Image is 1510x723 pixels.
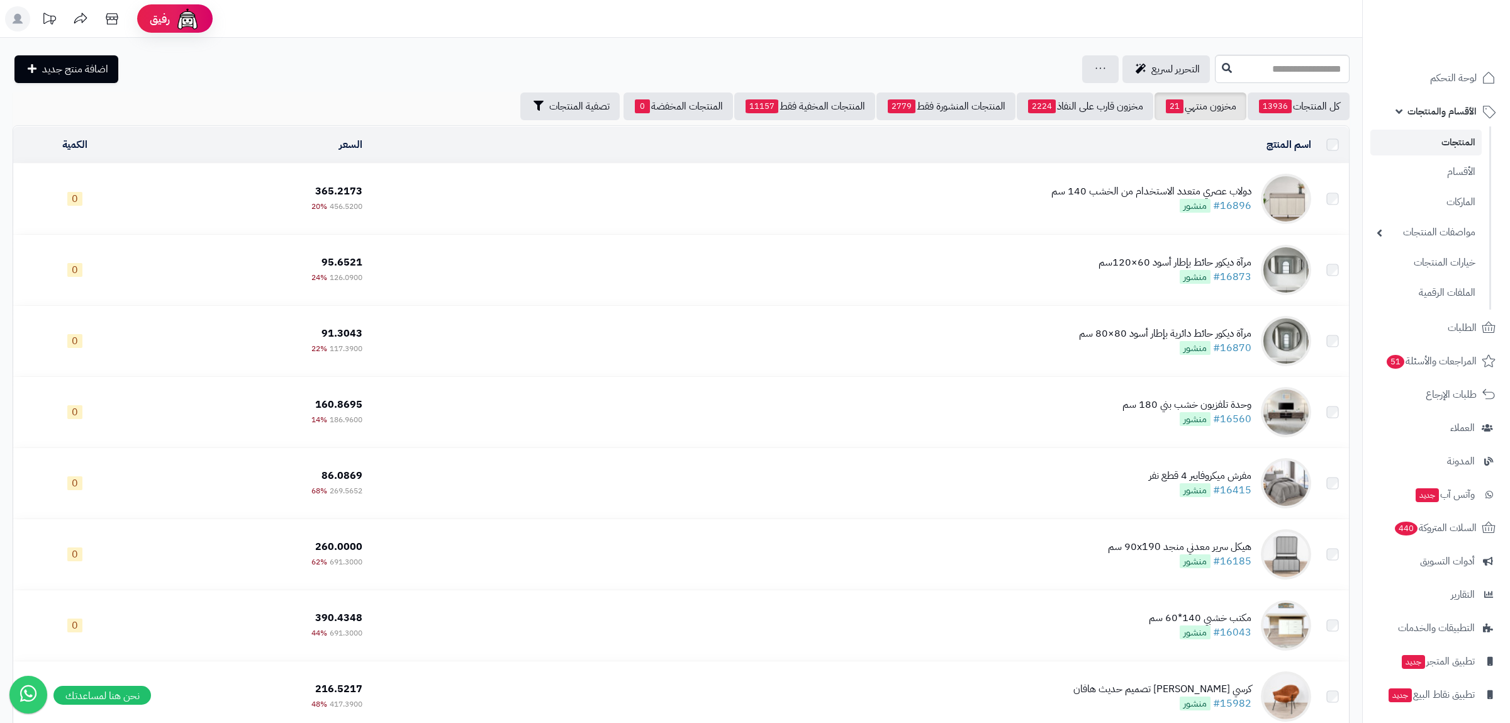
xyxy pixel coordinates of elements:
span: 117.3900 [330,343,362,354]
img: كرسي مفرد فاخر تصميم حديث هافان [1261,671,1311,722]
a: العملاء [1370,413,1502,443]
a: الكمية [62,137,87,152]
img: logo-2.png [1424,25,1498,52]
span: وآتس آب [1414,486,1475,503]
span: 186.9600 [330,414,362,425]
a: الأقسام [1370,159,1482,186]
a: وآتس آبجديد [1370,479,1502,510]
a: #16185 [1213,554,1251,569]
img: مفرش ميكروفايبر 4 قطع نفر [1261,458,1311,508]
span: التطبيقات والخدمات [1398,619,1475,637]
span: 22% [311,343,327,354]
a: #16560 [1213,412,1251,427]
span: الأقسام والمنتجات [1407,103,1477,120]
span: 216.5217 [315,681,362,697]
span: التحرير لسريع [1151,62,1200,77]
span: 0 [67,619,82,632]
img: دولاب عصري متعدد الاستخدام من الخشب 140 سم [1261,174,1311,224]
a: المنتجات المخفضة0 [624,92,733,120]
img: هيكل سرير معدني منجد 90x190 سم [1261,529,1311,580]
span: تطبيق نقاط البيع [1387,686,1475,703]
a: مخزون منتهي21 [1155,92,1246,120]
span: 440 [1394,521,1418,535]
a: التطبيقات والخدمات [1370,613,1502,643]
img: وحدة تلفزيون خشب بني 180 سم [1261,387,1311,437]
span: 0 [67,334,82,348]
span: 13936 [1259,99,1292,113]
a: الطلبات [1370,313,1502,343]
span: 260.0000 [315,539,362,554]
a: المنتجات [1370,130,1482,155]
a: #16873 [1213,269,1251,284]
span: 0 [67,192,82,206]
a: مواصفات المنتجات [1370,219,1482,246]
a: #15982 [1213,696,1251,711]
a: اسم المنتج [1267,137,1311,152]
span: جديد [1416,488,1439,502]
a: أدوات التسويق [1370,546,1502,576]
span: 2224 [1028,99,1056,113]
span: المراجعات والأسئلة [1385,352,1477,370]
span: 126.0900 [330,272,362,283]
span: 456.5200 [330,201,362,212]
span: 2779 [888,99,915,113]
span: 20% [311,201,327,212]
span: 0 [67,405,82,419]
a: الماركات [1370,189,1482,216]
span: أدوات التسويق [1420,552,1475,570]
span: تطبيق المتجر [1401,653,1475,670]
span: منشور [1180,341,1211,355]
a: الملفات الرقمية [1370,279,1482,306]
span: 48% [311,698,327,710]
span: طلبات الإرجاع [1426,386,1477,403]
span: منشور [1180,270,1211,284]
span: 51 [1386,354,1404,369]
span: 269.5652 [330,485,362,496]
span: 0 [67,476,82,490]
button: تصفية المنتجات [520,92,620,120]
span: المدونة [1447,452,1475,470]
a: اضافة منتج جديد [14,55,118,83]
a: المدونة [1370,446,1502,476]
img: ai-face.png [175,6,200,31]
a: مخزون قارب على النفاذ2224 [1017,92,1153,120]
span: منشور [1180,199,1211,213]
span: 14% [311,414,327,425]
span: العملاء [1450,419,1475,437]
a: السعر [339,137,362,152]
a: #16415 [1213,483,1251,498]
span: 68% [311,485,327,496]
a: لوحة التحكم [1370,63,1502,93]
span: 390.4348 [315,610,362,625]
span: منشور [1180,697,1211,710]
span: 86.0869 [322,468,362,483]
span: رفيق [150,11,170,26]
a: التقارير [1370,580,1502,610]
span: 95.6521 [322,255,362,270]
span: 0 [635,99,650,113]
span: 691.3000 [330,556,362,568]
a: #16896 [1213,198,1251,213]
a: #16043 [1213,625,1251,640]
a: تحديثات المنصة [33,6,65,35]
a: المنتجات المنشورة فقط2779 [876,92,1015,120]
span: 91.3043 [322,326,362,341]
a: كل المنتجات13936 [1248,92,1350,120]
div: مفرش ميكروفايبر 4 قطع نفر [1149,469,1251,483]
span: 0 [67,263,82,277]
a: المراجعات والأسئلة51 [1370,346,1502,376]
span: 11157 [746,99,778,113]
span: السلات المتروكة [1394,519,1477,537]
span: الطلبات [1448,319,1477,337]
a: #16870 [1213,340,1251,356]
span: منشور [1180,554,1211,568]
span: 691.3000 [330,627,362,639]
div: مرآة ديكور حائط دائرية بإطار أسود 80×80 سم [1079,327,1251,341]
a: تطبيق نقاط البيعجديد [1370,680,1502,710]
span: 21 [1166,99,1183,113]
div: هيكل سرير معدني منجد 90x190 سم [1108,540,1251,554]
span: التقارير [1451,586,1475,603]
span: اضافة منتج جديد [42,62,108,77]
a: طلبات الإرجاع [1370,379,1502,410]
span: 62% [311,556,327,568]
